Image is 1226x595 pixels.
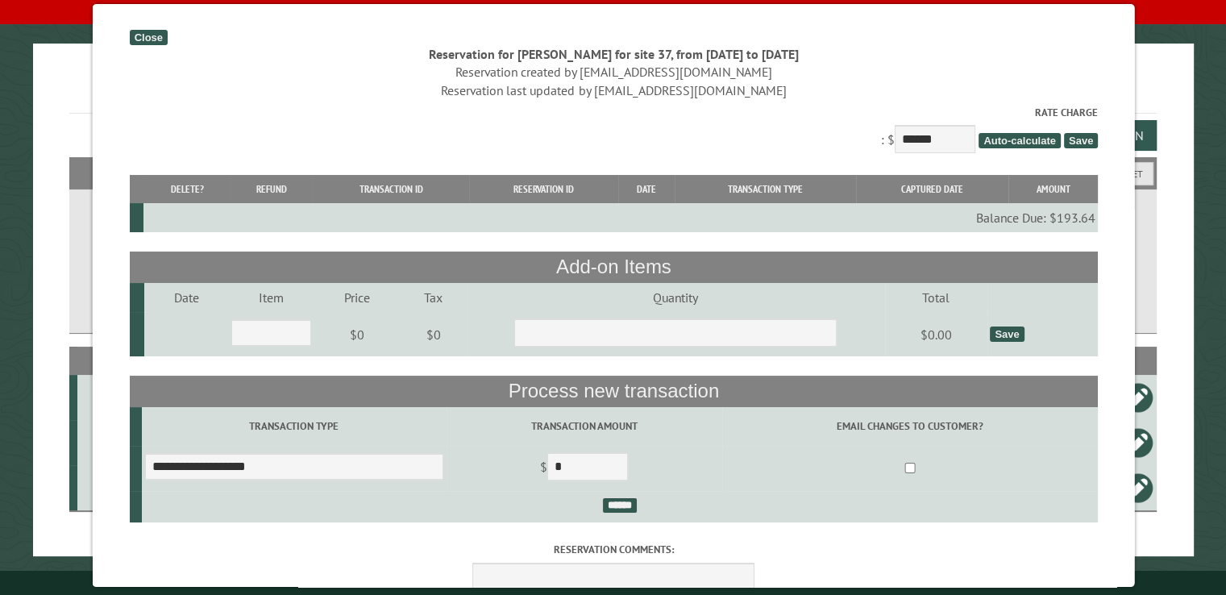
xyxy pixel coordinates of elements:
[84,480,139,496] div: 37
[466,283,883,312] td: Quantity
[129,105,1098,157] div: : $
[143,175,231,203] th: Delete?
[884,312,987,357] td: $0.00
[129,81,1098,99] div: Reservation last updated by [EMAIL_ADDRESS][DOMAIN_NAME]
[77,347,142,375] th: Site
[313,312,400,357] td: $0
[400,283,467,312] td: Tax
[468,175,617,203] th: Reservation ID
[978,133,1060,148] span: Auto-calculate
[129,105,1098,120] label: Rate Charge
[989,327,1023,342] div: Save
[400,312,467,357] td: $0
[855,175,1008,203] th: Captured Date
[230,175,312,203] th: Refund
[129,542,1098,557] label: Reservation comments:
[884,283,987,312] td: Total
[144,418,443,434] label: Transaction Type
[448,418,719,434] label: Transaction Amount
[69,157,1157,188] h2: Filters
[674,175,855,203] th: Transaction Type
[617,175,675,203] th: Date
[129,45,1098,63] div: Reservation for [PERSON_NAME] for site 37, from [DATE] to [DATE]
[1063,133,1097,148] span: Save
[69,69,1157,114] h1: Reservations
[446,446,721,491] td: $
[129,63,1098,81] div: Reservation created by [EMAIL_ADDRESS][DOMAIN_NAME]
[522,577,704,588] small: © Campground Commander LLC. All rights reserved.
[129,252,1098,282] th: Add-on Items
[312,175,468,203] th: Transaction ID
[84,389,139,406] div: 21
[129,376,1098,406] th: Process new transaction
[143,283,228,312] td: Date
[84,435,139,451] div: 38
[129,30,167,45] div: Close
[724,418,1095,434] label: Email changes to customer?
[313,283,400,312] td: Price
[143,203,1098,232] td: Balance Due: $193.64
[228,283,313,312] td: Item
[1008,175,1097,203] th: Amount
